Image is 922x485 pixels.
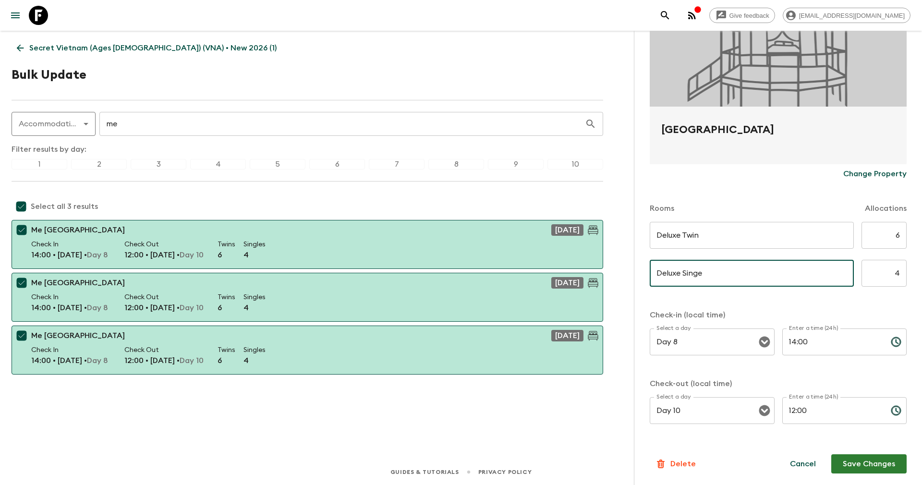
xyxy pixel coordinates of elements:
[661,122,895,153] h2: [GEOGRAPHIC_DATA]
[243,240,258,249] p: Singles
[124,240,206,249] p: Check Out
[124,249,206,261] p: 12:00 • [DATE] •
[12,110,95,137] div: Accommodation
[31,201,98,212] p: Select all 3 results
[31,249,113,261] p: 14:00 • [DATE] •
[31,355,113,366] p: 14:00 • [DATE] •
[865,203,907,214] p: Allocations
[478,467,532,477] a: Privacy Policy
[789,324,838,332] label: Enter a time (24h)
[758,335,771,349] button: Open
[31,345,113,355] p: Check In
[180,251,204,259] span: Day 10
[31,240,113,249] p: Check In
[843,168,907,180] p: Change Property
[656,393,691,401] label: Select a day
[782,397,883,424] input: hh:mm
[670,458,696,470] p: Delete
[789,393,838,401] label: Enter a time (24h)
[218,240,232,249] p: Twins
[250,159,305,170] div: 5
[650,222,854,249] input: eg. Tent on a jeep
[778,454,827,473] button: Cancel
[551,330,583,341] div: [DATE]
[31,302,113,314] p: 14:00 • [DATE] •
[831,454,907,473] button: Save Changes
[190,159,246,170] div: 4
[843,164,907,183] button: Change Property
[218,249,232,261] p: 6
[12,144,603,155] p: Filter results by day:
[99,110,585,137] input: e.g. "tree house"
[547,159,603,170] div: 10
[390,467,459,477] a: Guides & Tutorials
[782,328,883,355] input: hh:mm
[650,203,674,214] p: Rooms
[886,401,906,420] button: Choose time, selected time is 12:00 PM
[87,304,108,312] span: Day 8
[31,292,113,302] p: Check In
[709,8,775,23] a: Give feedback
[87,251,108,259] span: Day 8
[243,292,258,302] p: Singles
[6,6,25,25] button: menu
[243,249,258,261] p: 4
[218,355,232,366] p: 6
[794,12,910,19] span: [EMAIL_ADDRESS][DOMAIN_NAME]
[243,355,258,366] p: 4
[180,357,204,364] span: Day 10
[12,159,67,170] div: 1
[218,345,232,355] p: Twins
[650,378,907,389] p: Check-out (local time)
[886,332,906,352] button: Choose time, selected time is 2:00 PM
[218,302,232,314] p: 6
[12,220,603,269] button: Me [GEOGRAPHIC_DATA][DATE]Check In14:00 • [DATE] •Day 8Check Out12:00 • [DATE] •Day 10Twins6Singles4
[180,304,204,312] span: Day 10
[309,159,365,170] div: 6
[124,355,206,366] p: 12:00 • [DATE] •
[655,6,675,25] button: search adventures
[124,302,206,314] p: 12:00 • [DATE] •
[488,159,544,170] div: 9
[12,65,86,85] h1: Bulk Update
[650,260,854,287] input: eg. Double superior treehouse
[243,302,258,314] p: 4
[243,345,258,355] p: Singles
[29,42,277,54] p: Secret Vietnam (Ages [DEMOGRAPHIC_DATA]) (VNA) • New 2026 (1)
[758,404,771,417] button: Open
[12,38,282,58] a: Secret Vietnam (Ages [DEMOGRAPHIC_DATA]) (VNA) • New 2026 (1)
[656,324,691,332] label: Select a day
[12,326,603,375] button: Me [GEOGRAPHIC_DATA][DATE]Check In14:00 • [DATE] •Day 8Check Out12:00 • [DATE] •Day 10Twins6Singles4
[551,277,583,289] div: [DATE]
[551,224,583,236] div: [DATE]
[71,159,127,170] div: 2
[124,345,206,355] p: Check Out
[650,309,907,321] p: Check-in (local time)
[428,159,484,170] div: 8
[124,292,206,302] p: Check Out
[783,8,910,23] div: [EMAIL_ADDRESS][DOMAIN_NAME]
[131,159,186,170] div: 3
[218,292,232,302] p: Twins
[87,357,108,364] span: Day 8
[31,330,125,341] p: Me [GEOGRAPHIC_DATA]
[369,159,425,170] div: 7
[31,277,125,289] p: Me [GEOGRAPHIC_DATA]
[650,454,701,473] button: Delete
[31,224,125,236] p: Me [GEOGRAPHIC_DATA]
[12,273,603,322] button: Me [GEOGRAPHIC_DATA][DATE]Check In14:00 • [DATE] •Day 8Check Out12:00 • [DATE] •Day 10Twins6Singles4
[724,12,775,19] span: Give feedback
